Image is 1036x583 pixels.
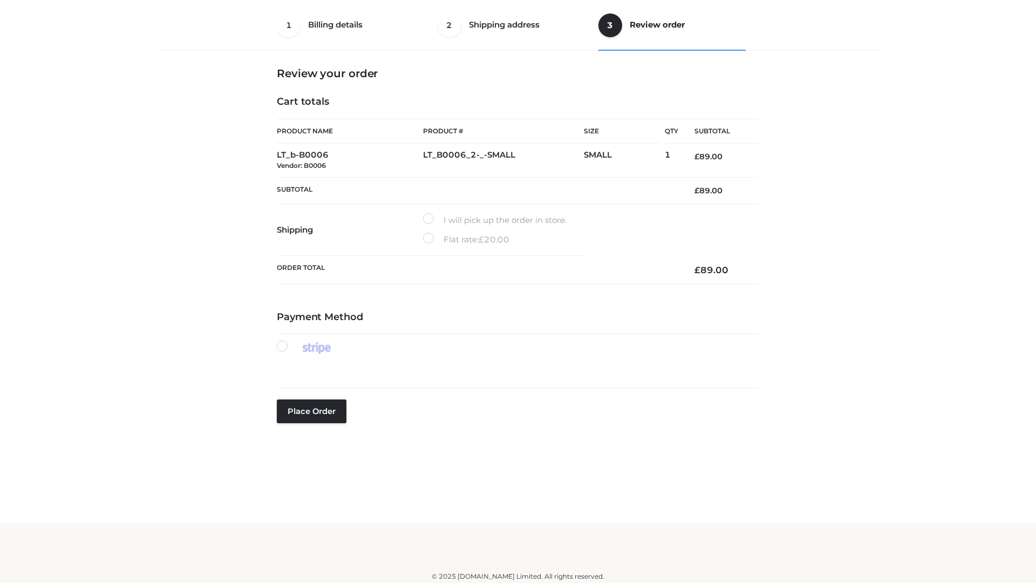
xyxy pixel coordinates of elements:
span: £ [694,265,700,275]
bdi: 89.00 [694,265,728,275]
span: £ [694,186,699,195]
h4: Payment Method [277,311,759,323]
h3: Review your order [277,67,759,80]
bdi: 20.00 [479,234,509,245]
th: Order Total [277,256,678,284]
button: Place order [277,399,346,423]
th: Shipping [277,204,423,256]
span: £ [694,152,699,161]
td: SMALL [584,144,665,178]
th: Size [584,119,659,144]
td: LT_b-B0006 [277,144,423,178]
td: 1 [665,144,678,178]
th: Subtotal [277,177,678,204]
label: Flat rate: [423,233,509,247]
small: Vendor: B0006 [277,161,326,170]
label: I will pick up the order in store. [423,213,567,227]
bdi: 89.00 [694,152,723,161]
bdi: 89.00 [694,186,723,195]
td: LT_B0006_2-_-SMALL [423,144,584,178]
h4: Cart totals [277,96,759,108]
th: Product # [423,119,584,144]
th: Subtotal [678,119,759,144]
th: Product Name [277,119,423,144]
th: Qty [665,119,678,144]
span: £ [479,234,484,245]
div: © 2025 [DOMAIN_NAME] Limited. All rights reserved. [160,571,876,582]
